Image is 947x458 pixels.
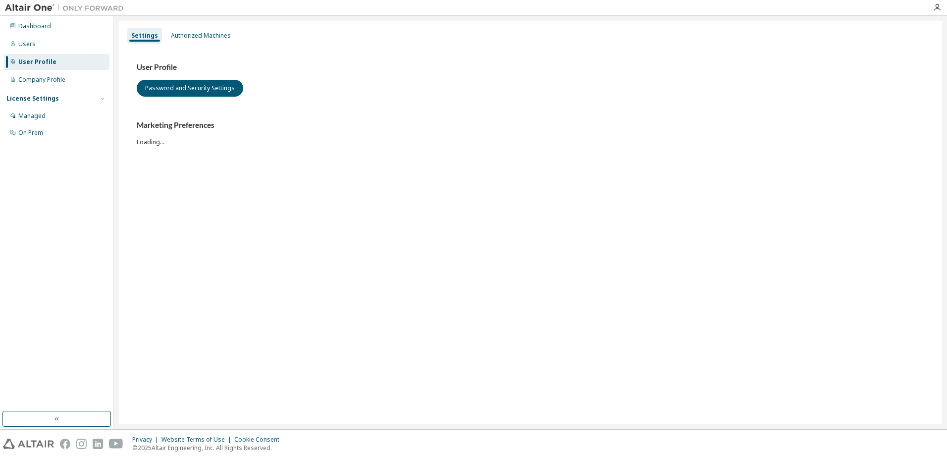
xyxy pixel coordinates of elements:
div: Managed [18,112,46,120]
h3: Marketing Preferences [137,120,924,130]
img: instagram.svg [76,439,87,449]
img: altair_logo.svg [3,439,54,449]
div: License Settings [6,95,59,103]
img: youtube.svg [109,439,123,449]
div: Website Terms of Use [161,436,234,444]
div: Cookie Consent [234,436,285,444]
div: Loading... [137,120,924,146]
div: On Prem [18,129,43,137]
div: Settings [131,32,158,40]
img: facebook.svg [60,439,70,449]
img: Altair One [5,3,129,13]
div: Dashboard [18,22,51,30]
h3: User Profile [137,62,924,72]
div: Users [18,40,36,48]
div: Privacy [132,436,161,444]
button: Password and Security Settings [137,80,243,97]
div: Company Profile [18,76,65,84]
div: User Profile [18,58,56,66]
p: © 2025 Altair Engineering, Inc. All Rights Reserved. [132,444,285,452]
img: linkedin.svg [93,439,103,449]
div: Authorized Machines [171,32,231,40]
